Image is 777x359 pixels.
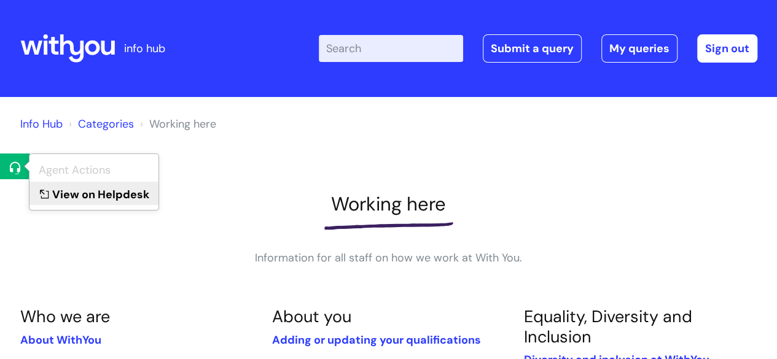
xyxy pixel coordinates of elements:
[601,34,677,63] a: My queries
[697,34,757,63] a: Sign out
[523,306,692,347] a: Equality, Diversity and Inclusion
[319,35,463,62] input: Search
[137,114,216,134] li: Working here
[271,306,351,327] a: About you
[78,117,134,131] a: Categories
[483,34,582,63] a: Submit a query
[205,248,573,268] p: Information for all staff on how we work at With You.
[20,306,110,327] a: Who we are
[124,39,165,58] p: info hub
[39,160,149,180] div: Agent Actions
[66,114,134,134] li: Solution home
[29,182,158,204] a: View on Helpdesk
[20,193,757,215] h1: Working here
[20,117,63,131] a: Info Hub
[319,34,757,63] div: | -
[20,333,101,347] a: About WithYou
[271,333,480,347] a: Adding or updating your qualifications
